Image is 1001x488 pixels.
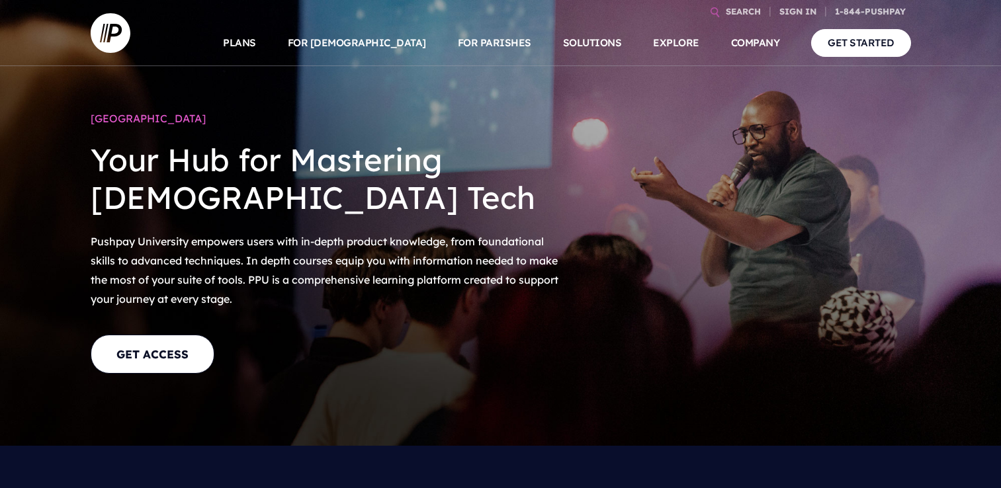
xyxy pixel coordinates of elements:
[91,235,558,305] span: Pushpay University empowers users with in-depth product knowledge, from foundational skills to ad...
[223,20,256,66] a: PLANS
[811,29,911,56] a: GET STARTED
[91,106,560,131] h1: [GEOGRAPHIC_DATA]
[288,20,426,66] a: FOR [DEMOGRAPHIC_DATA]
[458,20,531,66] a: FOR PARISHES
[91,335,214,374] a: GET ACCESS
[653,20,699,66] a: EXPLORE
[563,20,622,66] a: SOLUTIONS
[91,131,560,227] h2: Your Hub for Mastering [DEMOGRAPHIC_DATA] Tech
[731,20,780,66] a: COMPANY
